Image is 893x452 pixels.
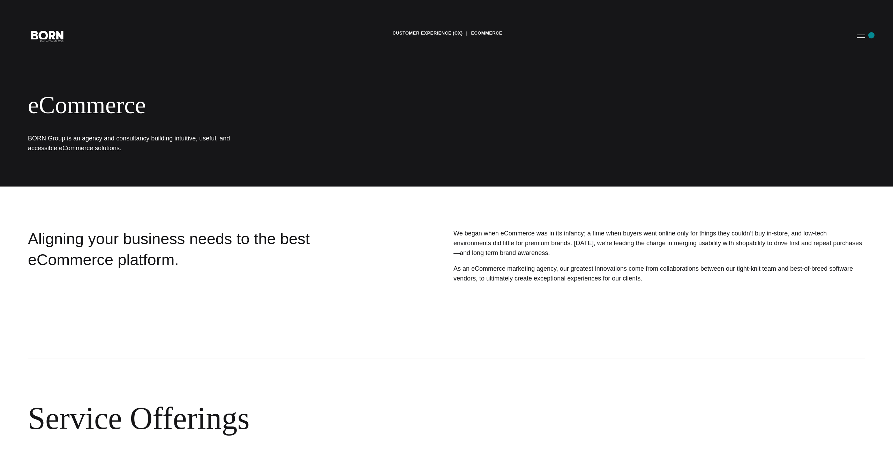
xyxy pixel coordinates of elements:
a: Customer Experience (CX) [392,28,463,38]
h1: BORN Group is an agency and consultancy building intuitive, useful, and accessible eCommerce solu... [28,133,237,153]
div: Aligning your business needs to the best eCommerce platform. [28,228,369,316]
div: eCommerce [28,91,426,119]
button: Open [853,29,869,43]
a: eCommerce [471,28,502,38]
p: We began when eCommerce was in its infancy; a time when buyers went online only for things they c... [453,228,865,258]
p: As an eCommerce marketing agency, our greatest innovations come from collaborations between our t... [453,264,865,283]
